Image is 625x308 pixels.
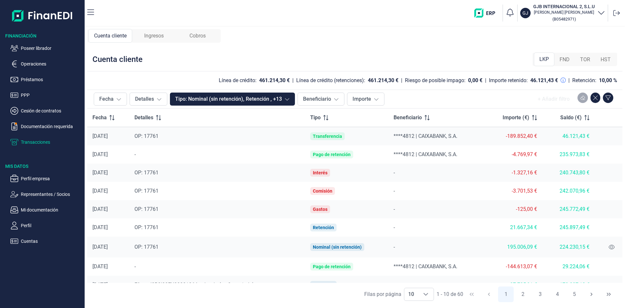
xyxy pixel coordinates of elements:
[219,77,257,84] div: Línea de crédito:
[134,224,159,230] span: OP: 17761
[490,244,537,250] div: 195.006,09 €
[10,138,82,146] button: Transacciones
[10,222,82,229] button: Perfil
[94,93,127,106] button: Fecha
[520,3,605,23] button: GJGJB INTERNACIONAL 2, S.L.U[PERSON_NAME] [PERSON_NAME](B05482971)
[313,264,351,269] div: Pago de retención
[130,93,167,106] button: Detalles
[21,237,82,245] p: Cuentas
[347,93,384,106] button: Importe
[298,93,344,106] button: Beneficiario
[595,53,616,66] div: HST
[490,188,537,194] div: -3.701,53 €
[394,133,457,139] span: ****4812 | CAIXABANK, S.A.
[490,169,537,176] div: -1.327,16 €
[364,290,401,298] div: Filas por página
[292,77,294,84] div: |
[481,286,497,302] button: Previous Page
[92,169,124,176] div: [DATE]
[394,114,422,122] span: Beneficiario
[21,206,82,214] p: Mi documentación
[92,206,124,213] div: [DATE]
[548,206,589,213] div: 245.772,49 €
[560,56,570,64] span: FND
[394,244,395,250] span: -
[601,286,617,302] button: Last Page
[567,286,582,302] button: Page 5
[548,244,589,250] div: 224.230,15 €
[548,151,589,158] div: 235.973,83 €
[313,134,342,139] div: Transferencia
[21,222,82,229] p: Perfil
[189,32,206,40] span: Cobros
[313,170,327,175] div: Interés
[394,169,395,176] span: -
[310,114,321,122] span: Tipo
[21,91,82,99] p: PPP
[94,32,127,40] span: Cuenta cliente
[534,52,554,66] div: LKP
[490,133,537,139] div: -189.852,40 €
[503,114,529,122] span: Importe (€)
[549,286,565,302] button: Page 4
[134,169,159,176] span: OP: 17761
[21,175,82,183] p: Perfil empresa
[10,60,82,68] button: Operaciones
[490,263,537,270] div: -144.613,07 €
[401,77,402,84] div: |
[548,188,589,194] div: 242.070,96 €
[21,60,82,68] p: Operaciones
[12,5,73,26] img: Logo de aplicación
[368,77,398,84] div: 461.214,30 €
[21,107,82,115] p: Cesión de contratos
[92,188,124,194] div: [DATE]
[580,56,590,64] span: TOR
[89,29,132,43] div: Cuenta cliente
[584,286,599,302] button: Next Page
[10,123,82,130] button: Documentación requerida
[134,206,159,212] span: OP: 17761
[313,188,332,194] div: Comisión
[599,77,617,84] div: 10,00 %
[515,286,531,302] button: Page 2
[134,244,159,250] span: OP: 17761
[92,151,124,158] div: [DATE]
[176,29,219,43] div: Cobros
[405,77,465,84] div: Riesgo de posible impago:
[532,286,548,302] button: Page 3
[21,190,82,198] p: Representantes / Socios
[313,282,334,287] div: Retención
[10,190,82,198] button: Representantes / Socios
[10,175,82,183] button: Perfil empresa
[10,237,82,245] button: Cuentas
[548,263,589,270] div: 29.224,06 €
[92,263,124,270] div: [DATE]
[92,244,124,250] div: [DATE]
[530,77,558,84] div: 46.121,43 €
[134,282,254,288] span: Efecto I0B2I00FY00001064 cobrado (no financiado)
[92,114,107,122] span: Fecha
[572,77,596,84] div: Retención:
[134,151,136,157] span: -
[539,55,549,63] span: LKP
[313,244,362,250] div: Nominal (sin retención)
[485,77,486,84] div: |
[92,224,124,231] div: [DATE]
[522,10,528,16] p: GJ
[259,77,290,84] div: 461.214,30 €
[92,54,143,65] div: Cuenta cliente
[548,169,589,176] div: 240.743,80 €
[552,17,576,22] small: Copiar cif
[418,288,434,301] div: Choose
[560,114,582,122] span: Saldo (€)
[394,282,395,288] span: -
[132,29,176,43] div: Ingresos
[554,53,575,66] div: FND
[10,76,82,83] button: Préstamos
[134,188,159,194] span: OP: 17761
[490,224,537,231] div: 21.667,34 €
[568,77,570,84] div: |
[92,282,124,288] div: [DATE]
[548,282,589,288] div: 173.837,13 €
[464,286,479,302] button: First Page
